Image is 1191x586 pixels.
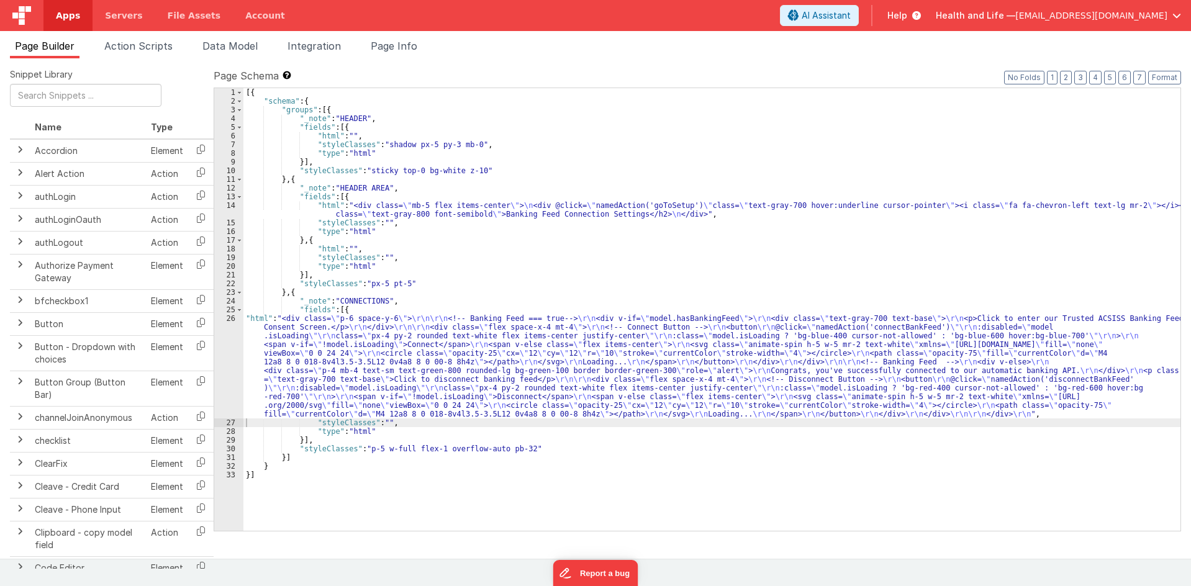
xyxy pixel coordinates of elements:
[10,68,73,81] span: Snippet Library
[214,427,243,436] div: 28
[146,139,188,163] td: Element
[214,279,243,288] div: 22
[214,184,243,192] div: 12
[10,84,161,107] input: Search Snippets ...
[214,418,243,427] div: 27
[146,556,188,579] td: Element
[30,371,146,406] td: Button Group (Button Bar)
[146,231,188,254] td: Action
[1004,71,1044,84] button: No Folds
[553,560,638,586] iframe: Marker.io feedback button
[146,289,188,312] td: Element
[214,166,243,175] div: 10
[214,471,243,479] div: 33
[30,556,146,579] td: Code Editor
[146,452,188,475] td: Element
[30,521,146,556] td: Clipboard - copy model field
[214,68,279,83] span: Page Schema
[146,312,188,335] td: Element
[214,175,243,184] div: 11
[30,162,146,185] td: Alert Action
[214,245,243,253] div: 18
[30,185,146,208] td: authLogin
[146,162,188,185] td: Action
[1089,71,1102,84] button: 4
[1133,71,1146,84] button: 7
[146,475,188,498] td: Element
[214,453,243,462] div: 31
[1118,71,1131,84] button: 6
[887,9,907,22] span: Help
[214,262,243,271] div: 20
[214,271,243,279] div: 21
[214,219,243,227] div: 15
[104,40,173,52] span: Action Scripts
[146,185,188,208] td: Action
[1015,9,1167,22] span: [EMAIL_ADDRESS][DOMAIN_NAME]
[936,9,1015,22] span: Health and Life —
[936,9,1181,22] button: Health and Life — [EMAIL_ADDRESS][DOMAIN_NAME]
[214,314,243,418] div: 26
[1074,71,1087,84] button: 3
[214,132,243,140] div: 6
[214,227,243,236] div: 16
[214,201,243,219] div: 14
[780,5,859,26] button: AI Assistant
[30,498,146,521] td: Cleave - Phone Input
[214,236,243,245] div: 17
[30,139,146,163] td: Accordion
[1047,71,1057,84] button: 1
[35,122,61,132] span: Name
[214,114,243,123] div: 4
[30,312,146,335] td: Button
[30,452,146,475] td: ClearFix
[371,40,417,52] span: Page Info
[30,429,146,452] td: checklist
[105,9,142,22] span: Servers
[15,40,75,52] span: Page Builder
[30,475,146,498] td: Cleave - Credit Card
[214,158,243,166] div: 9
[214,192,243,201] div: 13
[1148,71,1181,84] button: Format
[214,288,243,297] div: 23
[30,208,146,231] td: authLoginOauth
[30,231,146,254] td: authLogout
[30,289,146,312] td: bfcheckbox1
[1060,71,1072,84] button: 2
[146,498,188,521] td: Element
[214,97,243,106] div: 2
[214,297,243,305] div: 24
[146,254,188,289] td: Element
[214,123,243,132] div: 5
[214,140,243,149] div: 7
[288,40,341,52] span: Integration
[151,122,173,132] span: Type
[1104,71,1116,84] button: 5
[214,88,243,97] div: 1
[146,429,188,452] td: Element
[214,305,243,314] div: 25
[146,521,188,556] td: Action
[214,149,243,158] div: 8
[214,253,243,262] div: 19
[146,208,188,231] td: Action
[146,371,188,406] td: Element
[802,9,851,22] span: AI Assistant
[214,444,243,453] div: 30
[168,9,221,22] span: File Assets
[30,254,146,289] td: Authorize Payment Gateway
[214,106,243,114] div: 3
[30,335,146,371] td: Button - Dropdown with choices
[56,9,80,22] span: Apps
[30,406,146,429] td: channelJoinAnonymous
[202,40,258,52] span: Data Model
[146,406,188,429] td: Action
[146,335,188,371] td: Element
[214,462,243,471] div: 32
[214,436,243,444] div: 29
